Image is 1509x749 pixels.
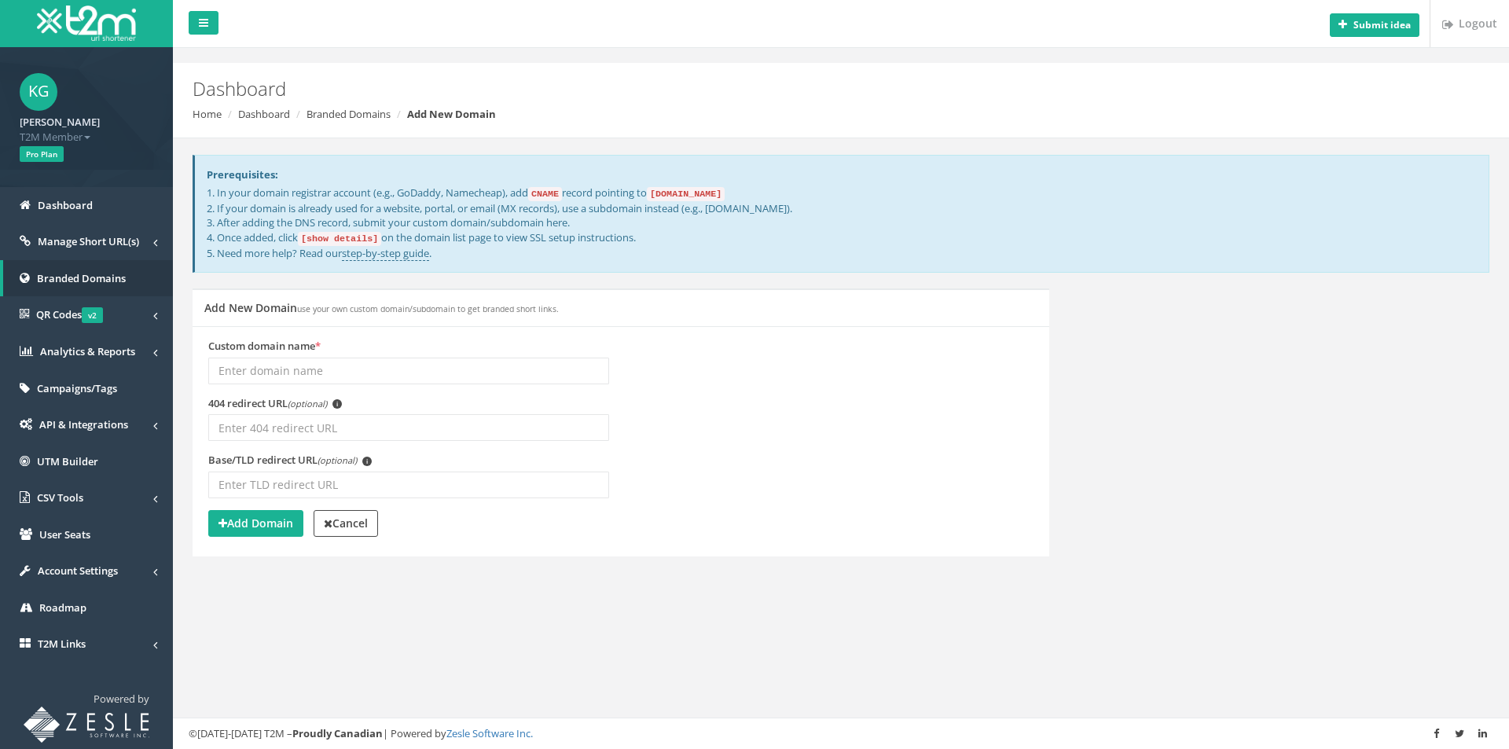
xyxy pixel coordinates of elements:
[207,167,278,182] strong: Prerequisites:
[39,417,128,431] span: API & Integrations
[36,307,103,321] span: QR Codes
[39,527,90,542] span: User Seats
[208,358,609,384] input: Enter domain name
[362,457,372,466] span: i
[208,510,303,537] button: Add Domain
[342,246,429,261] a: step-by-step guide
[94,692,149,706] span: Powered by
[528,187,562,201] code: CNAME
[37,490,83,505] span: CSV Tools
[38,198,93,212] span: Dashboard
[40,344,135,358] span: Analytics & Reports
[207,185,1477,260] p: 1. In your domain registrar account (e.g., GoDaddy, Namecheap), add record pointing to 2. If your...
[318,454,357,466] em: (optional)
[1330,13,1419,37] button: Submit idea
[314,510,378,537] a: Cancel
[37,454,98,468] span: UTM Builder
[332,399,342,409] span: i
[208,472,609,498] input: Enter TLD redirect URL
[193,107,222,121] a: Home
[292,726,383,740] strong: Proudly Canadian
[208,396,342,411] label: 404 redirect URL
[204,302,559,314] h5: Add New Domain
[324,516,368,531] strong: Cancel
[37,271,126,285] span: Branded Domains
[407,107,496,121] strong: Add New Domain
[297,303,559,314] small: use your own custom domain/subdomain to get branded short links.
[20,73,57,111] span: KG
[20,115,100,129] strong: [PERSON_NAME]
[193,79,1269,99] h2: Dashboard
[208,414,609,441] input: Enter 404 redirect URL
[208,453,372,468] label: Base/TLD redirect URL
[38,564,118,578] span: Account Settings
[238,107,290,121] a: Dashboard
[38,234,139,248] span: Manage Short URL(s)
[288,398,327,409] em: (optional)
[208,339,321,354] label: Custom domain name
[37,6,136,41] img: T2M
[38,637,86,651] span: T2M Links
[298,232,381,246] code: [show details]
[20,111,153,144] a: [PERSON_NAME] T2M Member
[39,600,86,615] span: Roadmap
[446,726,533,740] a: Zesle Software Inc.
[20,146,64,162] span: Pro Plan
[218,516,293,531] strong: Add Domain
[37,381,117,395] span: Campaigns/Tags
[307,107,391,121] a: Branded Domains
[1353,18,1411,31] b: Submit idea
[647,187,725,201] code: [DOMAIN_NAME]
[82,307,103,323] span: v2
[24,707,149,743] img: T2M URL Shortener powered by Zesle Software Inc.
[20,130,153,145] span: T2M Member
[189,726,1493,741] div: ©[DATE]-[DATE] T2M – | Powered by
